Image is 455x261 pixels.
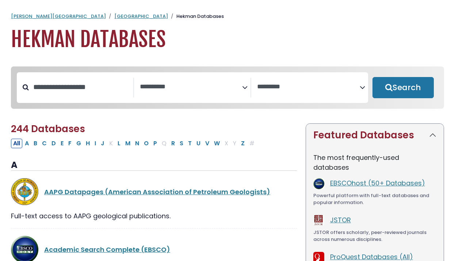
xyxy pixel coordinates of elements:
[84,139,92,148] button: Filter Results H
[11,139,22,148] button: All
[11,122,85,135] span: 244 Databases
[11,211,297,221] div: Full-text access to AAPG geological publications.
[115,139,123,148] button: Filter Results L
[66,139,74,148] button: Filter Results F
[49,139,58,148] button: Filter Results D
[58,139,66,148] button: Filter Results E
[194,139,203,148] button: Filter Results U
[11,13,106,20] a: [PERSON_NAME][GEOGRAPHIC_DATA]
[29,81,133,93] input: Search database by title or keyword
[99,139,107,148] button: Filter Results J
[169,139,177,148] button: Filter Results R
[11,138,257,147] div: Alpha-list to filter by first letter of database name
[11,66,444,109] nav: Search filters
[168,13,224,20] li: Hekman Databases
[11,13,444,20] nav: breadcrumb
[330,179,425,188] a: EBSCOhost (50+ Databases)
[177,139,186,148] button: Filter Results S
[133,139,141,148] button: Filter Results N
[11,160,297,171] h3: A
[203,139,211,148] button: Filter Results V
[40,139,49,148] button: Filter Results C
[306,124,444,147] button: Featured Databases
[114,13,168,20] a: [GEOGRAPHIC_DATA]
[92,139,98,148] button: Filter Results I
[257,83,359,91] textarea: Search
[44,187,270,196] a: AAPG Datapages (American Association of Petroleum Geologists)
[239,139,247,148] button: Filter Results Z
[140,83,242,91] textarea: Search
[151,139,159,148] button: Filter Results P
[186,139,194,148] button: Filter Results T
[212,139,222,148] button: Filter Results W
[44,245,170,254] a: Academic Search Complete (EBSCO)
[313,153,436,172] p: The most frequently-used databases
[11,27,444,52] h1: Hekman Databases
[142,139,151,148] button: Filter Results O
[31,139,39,148] button: Filter Results B
[74,139,83,148] button: Filter Results G
[123,139,133,148] button: Filter Results M
[313,192,436,206] div: Powerful platform with full-text databases and popular information.
[330,215,351,224] a: JSTOR
[313,229,436,243] div: JSTOR offers scholarly, peer-reviewed journals across numerous disciplines.
[372,77,434,98] button: Submit for Search Results
[23,139,31,148] button: Filter Results A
